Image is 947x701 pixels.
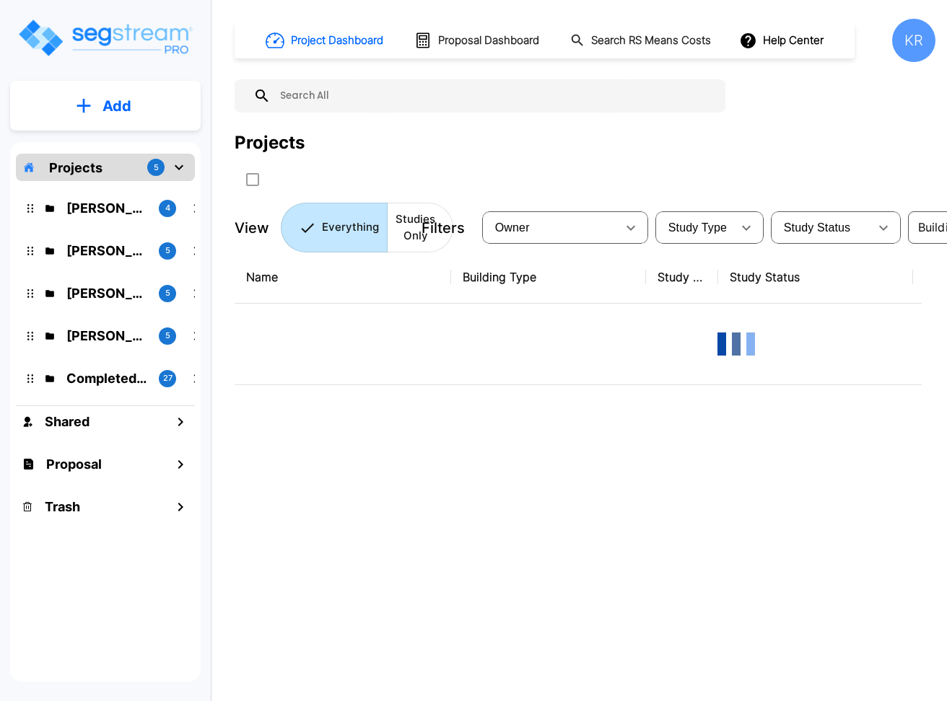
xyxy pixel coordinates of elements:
[17,17,193,58] img: Logo
[10,85,201,127] button: Add
[281,203,453,252] div: Platform
[707,315,765,373] img: Loading
[281,203,388,252] button: Everything
[46,454,102,474] h1: Proposal
[409,25,547,56] button: Proposal Dashboard
[438,32,539,49] h1: Proposal Dashboard
[260,25,391,56] button: Project Dashboard
[238,165,267,194] button: SelectAll
[736,27,829,54] button: Help Center
[45,412,90,431] h1: Shared
[322,219,379,236] p: Everything
[165,330,170,342] p: 5
[271,79,718,113] input: Search All
[66,241,147,260] p: Karina's Folder
[165,287,170,299] p: 5
[235,251,451,304] th: Name
[291,32,383,49] h1: Project Dashboard
[892,19,935,62] div: KR
[165,202,170,214] p: 4
[49,158,102,177] p: Projects
[235,130,305,156] div: Projects
[387,203,453,252] button: Studies Only
[658,208,732,248] div: Select
[774,208,869,248] div: Select
[154,162,159,174] p: 5
[495,221,530,234] span: Owner
[102,95,131,117] p: Add
[668,221,727,234] span: Study Type
[165,244,170,257] p: 5
[451,251,646,304] th: Building Type
[163,372,173,384] p: 27
[718,251,913,304] th: Study Status
[564,27,719,55] button: Search RS Means Costs
[396,211,435,244] p: Studies Only
[646,251,718,304] th: Study Type
[784,221,851,234] span: Study Status
[45,497,80,516] h1: Trash
[66,198,147,218] p: Kristina's Folder (Finalized Reports)
[235,217,269,239] p: View
[66,369,147,388] p: Completed Client Reports 2025
[485,208,616,248] div: Select
[66,283,147,303] p: M.E. Folder
[591,32,711,49] h1: Search RS Means Costs
[66,326,147,345] p: Jon's Folder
